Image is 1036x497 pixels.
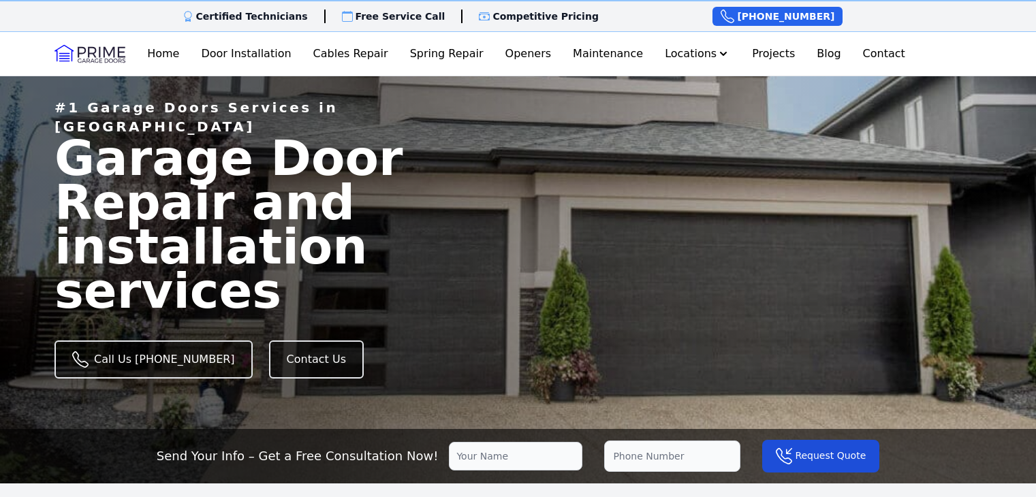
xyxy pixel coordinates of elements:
input: Phone Number [604,440,740,472]
img: Logo [54,43,125,65]
a: Call Us [PHONE_NUMBER] [54,340,253,379]
a: Door Installation [195,40,296,67]
a: Maintenance [567,40,648,67]
a: [PHONE_NUMBER] [712,7,843,26]
button: Locations [659,40,736,67]
a: Spring Repair [405,40,489,67]
a: Home [142,40,185,67]
a: Projects [747,40,800,67]
p: #1 Garage Doors Services in [GEOGRAPHIC_DATA] [54,98,447,136]
a: Blog [811,40,846,67]
a: Openers [500,40,557,67]
p: Competitive Pricing [492,10,599,23]
p: Free Service Call [356,10,445,23]
a: Cables Repair [308,40,394,67]
p: Certified Technicians [196,10,308,23]
input: Your Name [449,442,582,470]
button: Request Quote [762,440,879,472]
a: Contact [858,40,911,67]
a: Contact Us [269,340,364,379]
span: Garage Door Repair and installation services [54,129,403,319]
p: Send Your Info – Get a Free Consultation Now! [157,447,439,466]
